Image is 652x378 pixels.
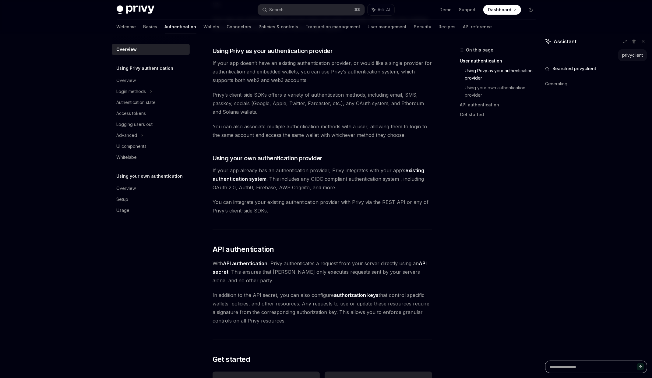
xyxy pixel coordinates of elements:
a: User management [368,20,407,34]
span: If your app already has an authentication provider, Privy integrates with your app’s . This inclu... [213,166,432,192]
div: Access tokens [117,110,146,117]
div: Generating.. [545,76,647,92]
strong: API authentication [223,260,267,266]
span: Using Privy as your authentication provider [213,47,333,55]
button: Send message [637,363,644,370]
a: Connectors [227,20,252,34]
div: Search... [270,6,287,13]
span: You can integrate your existing authentication provider with Privy via the REST API or any of Pri... [213,198,432,215]
div: Overview [117,77,136,84]
a: Setup [112,194,190,205]
a: Overview [112,75,190,86]
a: Demo [440,7,452,13]
h5: Using Privy authentication [117,65,174,72]
a: Using Privy as your authentication provider [465,66,541,83]
a: Basics [143,20,157,34]
span: Get started [213,355,250,364]
span: Using your own authentication provider [213,154,322,162]
div: Authentication state [117,99,156,106]
div: Usage [117,207,130,214]
a: Using your own authentication provider [465,83,541,100]
div: Overview [117,46,137,53]
div: Overview [117,185,136,192]
span: Privy’s client-side SDKs offers a variety of authentication methods, including email, SMS, passke... [213,91,432,116]
a: Recipes [439,20,456,34]
div: Advanced [117,132,137,139]
a: Overview [112,183,190,194]
div: Login methods [117,88,146,95]
div: UI components [117,143,147,150]
a: Access tokens [112,108,190,119]
span: Dashboard [488,7,512,13]
a: Security [414,20,432,34]
span: API authentication [213,244,274,254]
span: Ask AI [378,7,390,13]
span: On this page [466,46,494,54]
div: Whitelabel [117,154,138,161]
a: Logging users out [112,119,190,130]
a: Policies & controls [259,20,298,34]
span: ⌘ K [354,7,361,12]
span: Searched privyclient [552,66,596,72]
button: Searched privyclient [545,66,647,72]
button: Search...⌘K [258,4,365,15]
a: Whitelabel [112,152,190,163]
a: Usage [112,205,190,216]
a: UI components [112,141,190,152]
div: Setup [117,196,129,203]
a: Authentication state [112,97,190,108]
span: You can also associate multiple authentication methods with a user, allowing them to login to the... [213,122,432,139]
a: Get started [460,110,541,119]
button: Ask AI [368,4,394,15]
span: In addition to the API secret, you can also configure that control specific wallets, policies, an... [213,291,432,325]
a: User authentication [460,56,541,66]
span: With , Privy authenticates a request from your server directly using an . This ensures that [PERS... [213,259,432,285]
a: API authentication [460,100,541,110]
a: Dashboard [483,5,521,15]
span: If your app doesn’t have an existing authentication provider, or would like a single provider for... [213,59,432,84]
a: Overview [112,44,190,55]
a: Support [459,7,476,13]
strong: authorization keys [334,292,379,298]
a: API reference [463,20,492,34]
div: privyclient [622,52,643,58]
div: Logging users out [117,121,153,128]
span: Assistant [554,38,576,45]
button: Toggle dark mode [526,5,536,15]
h5: Using your own authentication [117,173,183,180]
a: Transaction management [306,20,361,34]
a: Authentication [165,20,196,34]
a: Wallets [204,20,220,34]
img: dark logo [117,5,154,14]
a: Welcome [117,20,136,34]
